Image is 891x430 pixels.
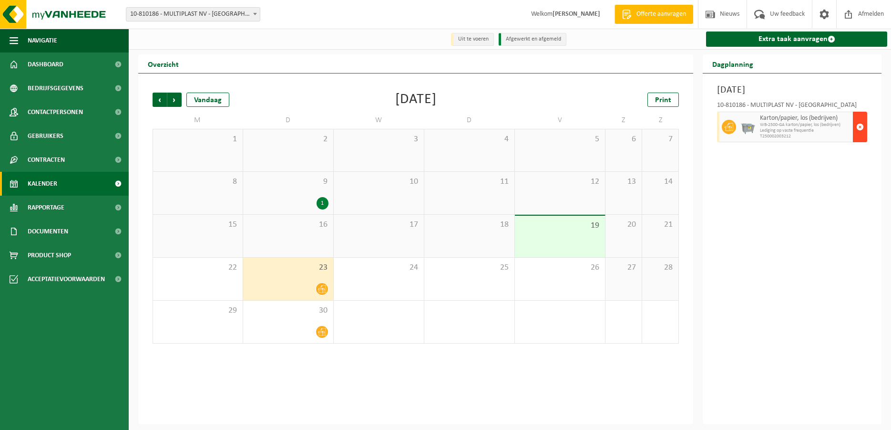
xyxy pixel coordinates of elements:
a: Print [647,93,679,107]
span: 26 [520,262,600,273]
span: 10 [338,177,419,187]
span: 11 [429,177,510,187]
li: Afgewerkt en afgemeld [499,33,566,46]
span: 1 [158,134,238,145]
span: 19 [520,220,600,231]
span: 8 [158,177,238,187]
span: 27 [610,262,637,273]
span: 17 [338,220,419,230]
div: 1 [317,197,328,210]
span: Bedrijfsgegevens [28,76,83,100]
span: 13 [610,177,637,187]
div: [DATE] [395,93,437,107]
span: Rapportage [28,196,64,220]
span: Navigatie [28,29,57,52]
span: 20 [610,220,637,230]
span: 4 [429,134,510,145]
span: 23 [248,262,328,273]
span: 3 [338,134,419,145]
span: Contracten [28,148,65,172]
span: Dashboard [28,52,63,76]
td: D [424,112,515,129]
span: 10-810186 - MULTIPLAST NV - DENDERMONDE [126,7,260,21]
span: 29 [158,305,238,316]
div: Vandaag [186,93,229,107]
span: Lediging op vaste frequentie [760,128,850,134]
td: Z [605,112,642,129]
span: Print [655,96,671,104]
span: 28 [647,262,674,273]
span: 25 [429,262,510,273]
span: Kalender [28,172,57,196]
span: 5 [520,134,600,145]
span: 12 [520,177,600,187]
span: Karton/papier, los (bedrijven) [760,115,850,122]
span: 22 [158,262,238,273]
span: Gebruikers [28,124,63,148]
h2: Overzicht [138,54,188,73]
span: Vorige [153,93,167,107]
td: M [153,112,243,129]
span: T250002003212 [760,134,850,139]
td: Z [642,112,679,129]
li: Uit te voeren [451,33,494,46]
h3: [DATE] [717,83,867,97]
td: W [334,112,424,129]
span: Volgende [167,93,182,107]
span: 7 [647,134,674,145]
span: 9 [248,177,328,187]
span: 21 [647,220,674,230]
span: Contactpersonen [28,100,83,124]
a: Extra taak aanvragen [706,31,887,47]
span: 18 [429,220,510,230]
td: D [243,112,334,129]
span: Offerte aanvragen [634,10,688,19]
span: 30 [248,305,328,316]
span: 14 [647,177,674,187]
span: 6 [610,134,637,145]
span: Acceptatievoorwaarden [28,267,105,291]
span: Product Shop [28,243,71,267]
strong: [PERSON_NAME] [553,10,600,18]
span: WB-2500-GA karton/papier, los (bedrijven) [760,122,850,128]
span: Documenten [28,220,68,243]
h2: Dagplanning [703,54,763,73]
a: Offerte aanvragen [614,5,693,24]
div: 10-810186 - MULTIPLAST NV - [GEOGRAPHIC_DATA] [717,102,867,112]
span: 16 [248,220,328,230]
span: 24 [338,262,419,273]
span: 15 [158,220,238,230]
span: 10-810186 - MULTIPLAST NV - DENDERMONDE [126,8,260,21]
td: V [515,112,605,129]
img: WB-2500-GAL-GY-01 [741,120,755,134]
span: 2 [248,134,328,145]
